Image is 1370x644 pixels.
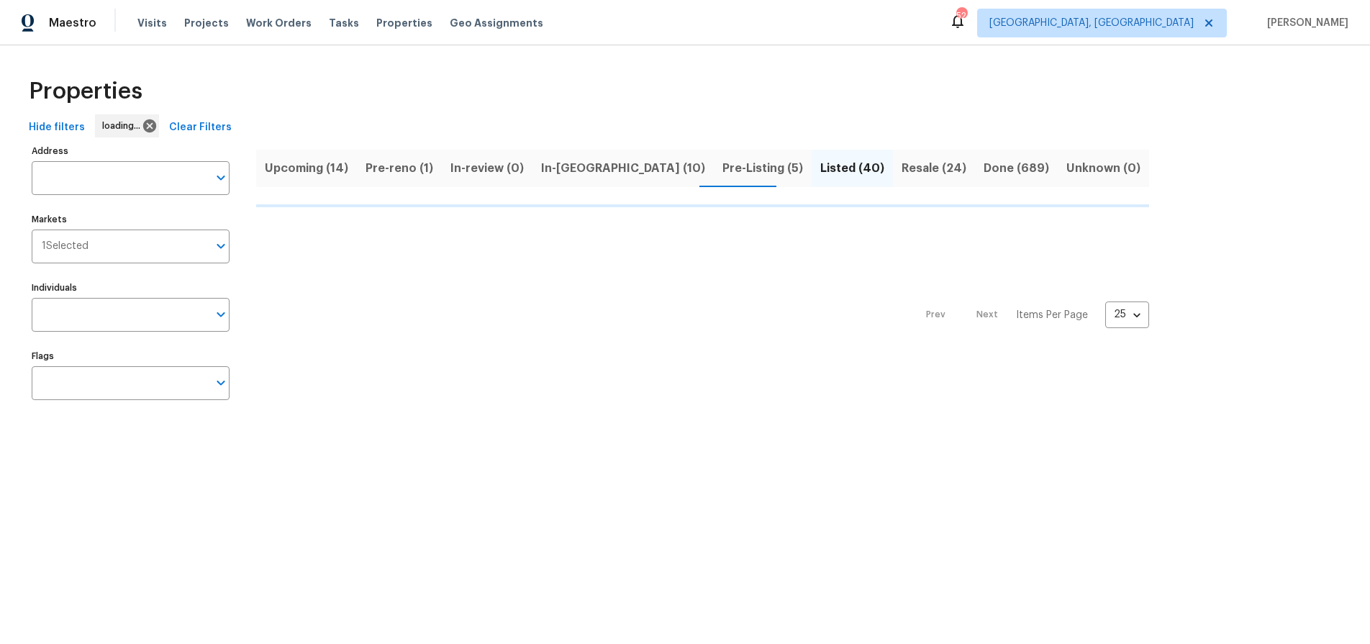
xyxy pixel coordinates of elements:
span: [PERSON_NAME] [1261,16,1348,30]
button: Open [211,236,231,256]
span: Projects [184,16,229,30]
label: Markets [32,215,230,224]
span: Geo Assignments [450,16,543,30]
button: Hide filters [23,114,91,141]
span: Clear Filters [169,119,232,137]
span: Unknown (0) [1066,158,1140,178]
span: Properties [376,16,432,30]
span: Pre-reno (1) [366,158,433,178]
span: In-[GEOGRAPHIC_DATA] (10) [541,158,705,178]
div: 25 [1105,296,1149,333]
button: Clear Filters [163,114,237,141]
span: Listed (40) [820,158,884,178]
label: Address [32,147,230,155]
nav: Pagination Navigation [912,216,1149,414]
span: Pre-Listing (5) [722,158,803,178]
div: 52 [956,9,966,23]
div: loading... [95,114,159,137]
label: Individuals [32,284,230,292]
span: Hide filters [29,119,85,137]
button: Open [211,304,231,325]
label: Flags [32,352,230,360]
p: Items Per Page [1016,308,1088,322]
span: 1 Selected [42,240,89,253]
button: Open [211,373,231,393]
span: Maestro [49,16,96,30]
span: Visits [137,16,167,30]
span: loading... [102,119,146,133]
span: [GEOGRAPHIC_DATA], [GEOGRAPHIC_DATA] [989,16,1194,30]
span: Work Orders [246,16,312,30]
span: Resale (24) [902,158,966,178]
span: In-review (0) [450,158,524,178]
span: Properties [29,84,142,99]
span: Upcoming (14) [265,158,348,178]
span: Tasks [329,18,359,28]
button: Open [211,168,231,188]
span: Done (689) [984,158,1049,178]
